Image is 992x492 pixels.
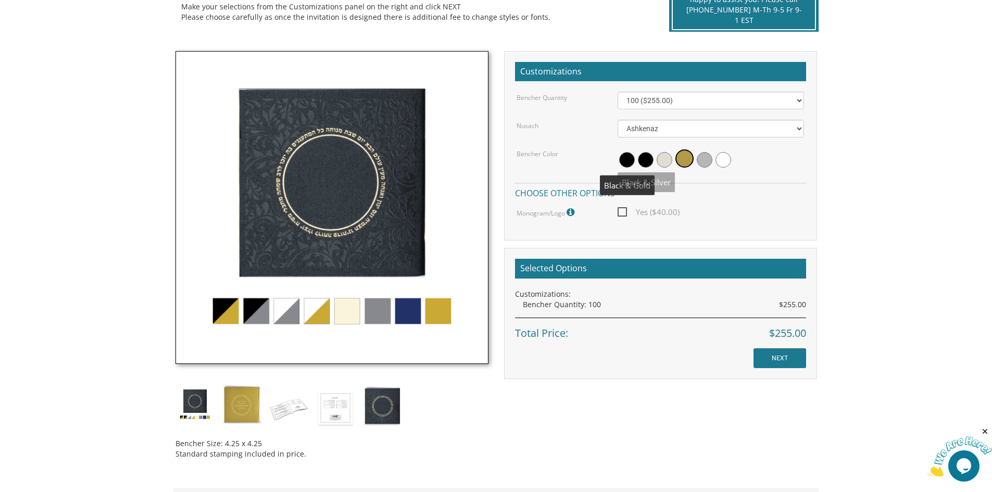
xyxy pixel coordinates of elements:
div: Total Price: [515,318,806,341]
div: Make your selections from the Customizations panel on the right and click NEXT Please choose care... [181,2,645,22]
span: Yes ($40.00) [618,206,680,219]
img: square-embossed-inside-1.jpg [269,385,308,431]
h2: Selected Options [515,259,806,279]
label: Nusach [517,121,538,130]
img: simchonim-black-and-gold.jpg [363,385,402,426]
h2: Customizations [515,62,806,82]
iframe: chat widget [927,427,992,476]
span: $255.00 [779,299,806,310]
label: Monogram/Logo [517,206,577,219]
span: $255.00 [769,326,806,341]
div: Bencher Quantity: 100 [523,299,806,310]
h4: Choose other options [515,183,806,201]
div: Customizations: [515,289,806,299]
label: Bencher Quantity [517,93,567,102]
img: square-embossed-inside-2.jpg [316,385,355,431]
div: Bencher Size: 4.25 x 4.25 Standard stamping included in price. [175,431,488,459]
img: simchonim-square-gold.jpg [222,385,261,424]
img: simchonim_round_emboss.jpg [175,385,215,424]
label: Bencher Color [517,149,558,158]
img: simchonim_round_emboss.jpg [175,51,488,364]
input: NEXT [754,348,806,368]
